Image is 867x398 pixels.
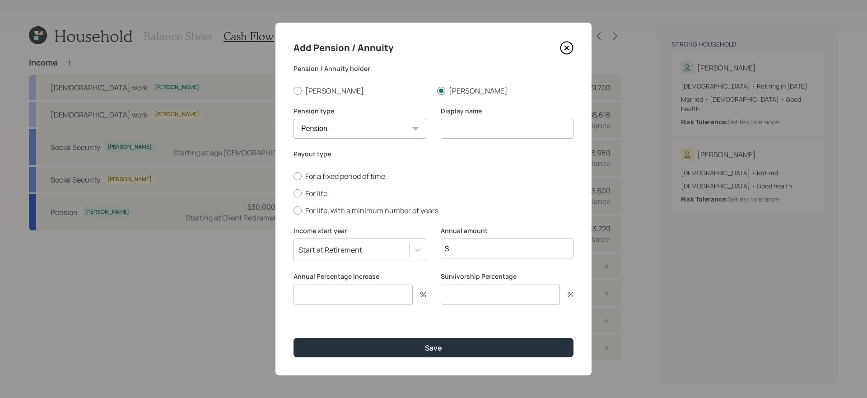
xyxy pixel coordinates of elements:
label: Annual Percentage Increase [294,272,426,281]
label: Display name [441,107,573,116]
label: [PERSON_NAME] [437,86,573,96]
div: % [413,291,426,298]
h4: Add Pension / Annuity [294,41,393,55]
div: Start at Retirement [298,245,362,255]
label: For life, with a minimum number of years [294,206,573,215]
label: Payout type [294,150,573,159]
label: Pension type [294,107,426,116]
div: Save [425,343,442,353]
label: Survivorship Percentage [441,272,573,281]
label: Annual amount [441,226,573,235]
label: For life [294,188,573,198]
div: % [560,291,573,298]
label: Income start year [294,226,426,235]
label: [PERSON_NAME] [294,86,430,96]
label: For a fixed period of time [294,171,573,181]
button: Save [294,338,573,357]
label: Pension / Annuity holder [294,64,573,73]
